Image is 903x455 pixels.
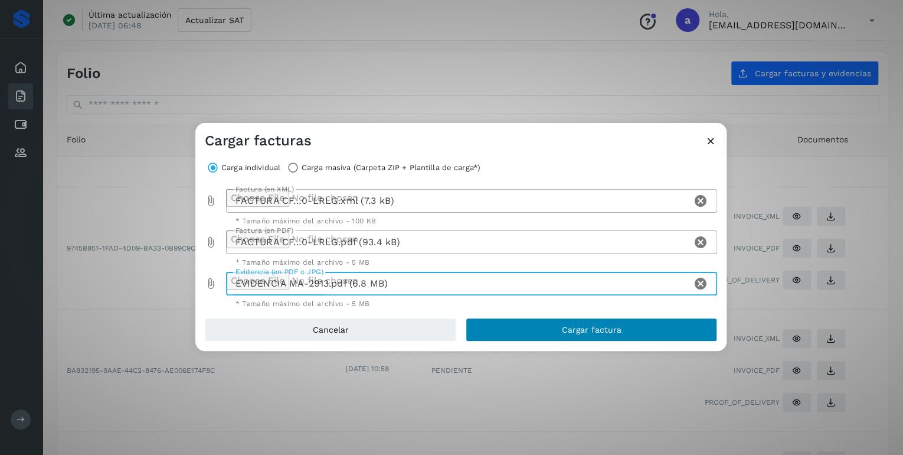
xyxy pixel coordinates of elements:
span: Cargar factura [562,326,621,334]
i: Clear Evidencia (en PDF o JPG) [693,277,708,291]
i: Clear Factura (en PDF) [693,235,708,249]
span: Cancelar [313,326,349,334]
div: EVIDENCIA MA-2913.pdf (6.8 MB) [226,272,692,295]
i: Evidencia (en PDF o JPG) prepended action [205,278,217,290]
button: Cargar factura [466,318,717,342]
div: * Tamaño máximo del archivo - 5 MB [235,300,708,307]
div: * Tamaño máximo del archivo - 5 MB [235,259,708,266]
label: Carga individual [221,160,280,176]
div: * Tamaño máximo del archivo - 100 KB [235,217,708,225]
label: Carga masiva (Carpeta ZIP + Plantilla de carga*) [302,160,480,176]
div: FACTURA CF…0-LRLG.pdf (93.4 kB) [226,230,692,254]
button: Cancelar [205,318,456,342]
i: Factura (en PDF) prepended action [205,236,217,248]
div: FACTURA CF…0-LRLG.xml (7.3 kB) [226,189,692,213]
i: Factura (en XML) prepended action [205,195,217,207]
h3: Cargar facturas [205,132,312,149]
i: Clear Factura (en XML) [693,194,708,208]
